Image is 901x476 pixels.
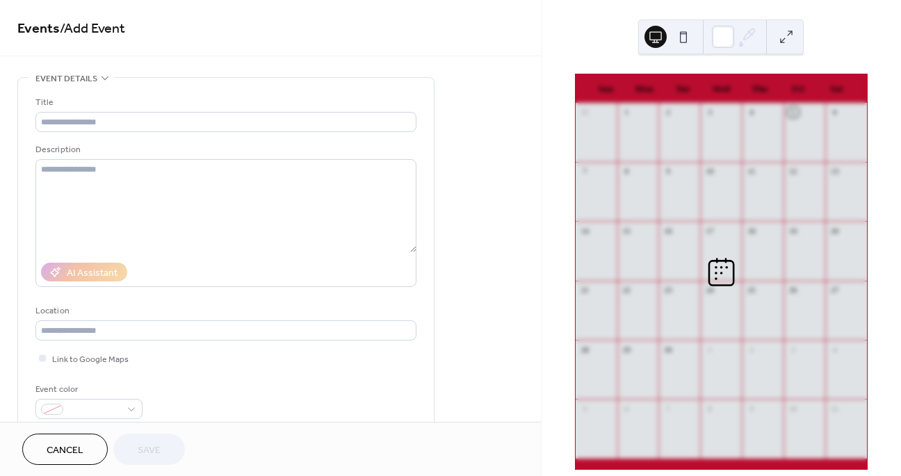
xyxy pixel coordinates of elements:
[818,75,856,103] div: Sat
[746,107,756,117] div: 4
[829,344,840,354] div: 4
[35,142,414,157] div: Description
[779,75,817,103] div: Fri
[622,107,632,117] div: 1
[622,344,632,354] div: 29
[663,225,673,236] div: 16
[580,403,590,413] div: 5
[587,75,625,103] div: Sun
[580,166,590,177] div: 7
[622,403,632,413] div: 6
[663,75,701,103] div: Tue
[788,225,798,236] div: 19
[788,403,798,413] div: 10
[746,166,756,177] div: 11
[580,285,590,295] div: 21
[704,225,715,236] div: 17
[746,285,756,295] div: 25
[47,443,83,458] span: Cancel
[829,285,840,295] div: 27
[35,304,414,318] div: Location
[702,75,740,103] div: Wed
[788,285,798,295] div: 26
[663,344,673,354] div: 30
[622,225,632,236] div: 15
[35,382,140,397] div: Event color
[829,403,840,413] div: 11
[788,107,798,117] div: 5
[829,166,840,177] div: 13
[60,15,125,42] span: / Add Event
[746,225,756,236] div: 18
[746,403,756,413] div: 9
[580,225,590,236] div: 14
[663,403,673,413] div: 7
[625,75,663,103] div: Mon
[663,166,673,177] div: 9
[35,95,414,110] div: Title
[704,403,715,413] div: 8
[704,166,715,177] div: 10
[17,15,60,42] a: Events
[829,225,840,236] div: 20
[35,72,97,86] span: Event details
[788,344,798,354] div: 3
[663,107,673,117] div: 2
[746,344,756,354] div: 2
[580,344,590,354] div: 28
[788,166,798,177] div: 12
[740,75,779,103] div: Thu
[704,285,715,295] div: 24
[622,285,632,295] div: 22
[622,166,632,177] div: 8
[704,107,715,117] div: 3
[52,352,129,367] span: Link to Google Maps
[22,434,108,465] button: Cancel
[704,344,715,354] div: 1
[580,107,590,117] div: 31
[663,285,673,295] div: 23
[829,107,840,117] div: 6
